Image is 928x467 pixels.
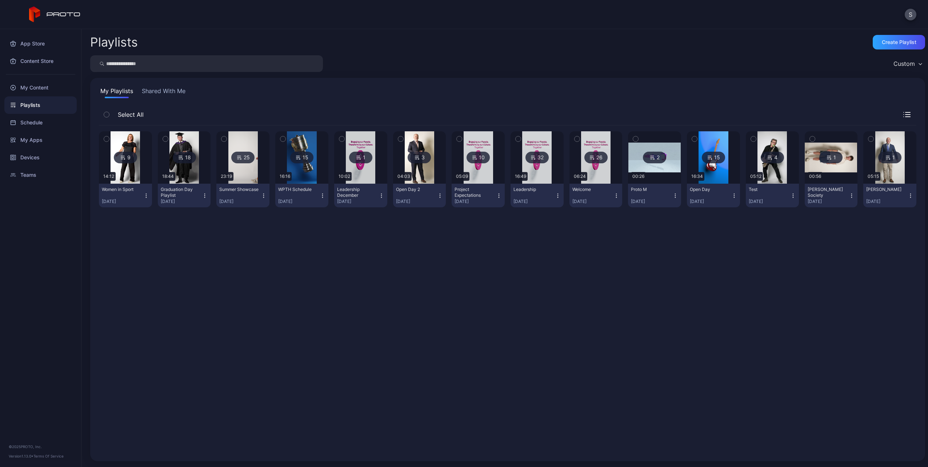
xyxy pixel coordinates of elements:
[455,199,496,204] div: [DATE]
[337,199,379,204] div: [DATE]
[455,172,469,181] div: 05:09
[4,114,77,131] a: Schedule
[805,184,858,207] button: [PERSON_NAME] Society[DATE]
[275,184,328,207] button: WPTH Schedule[DATE]
[525,152,549,163] div: 32
[687,184,740,207] button: Open Day[DATE]
[349,152,372,163] div: 1
[866,172,880,181] div: 05:15
[4,79,77,96] a: My Content
[569,184,623,207] button: Welcome[DATE]
[749,199,790,204] div: [DATE]
[455,187,495,198] div: Project Expectations
[467,152,490,163] div: 10
[628,184,681,207] button: Proto M[DATE]
[396,187,436,192] div: Open Day 2
[278,199,320,204] div: [DATE]
[396,199,437,204] div: [DATE]
[808,187,848,198] div: Schofield Society
[513,187,553,192] div: Leadership
[808,172,823,181] div: 00:56
[4,52,77,70] a: Content Store
[643,152,666,163] div: 2
[866,199,908,204] div: [DATE]
[219,199,261,204] div: [DATE]
[219,172,233,181] div: 23:19
[90,36,138,49] h2: Playlists
[690,199,731,204] div: [DATE]
[631,172,646,181] div: 00:26
[511,184,564,207] button: Leadership[DATE]
[866,187,906,192] div: Simon Foster
[873,35,925,49] button: Create Playlist
[158,184,211,207] button: Graduation Day Playlist[DATE]
[513,199,555,204] div: [DATE]
[408,152,431,163] div: 3
[4,149,77,166] a: Devices
[572,199,614,204] div: [DATE]
[278,172,292,181] div: 16:16
[882,39,916,45] div: Create Playlist
[690,172,704,181] div: 16:34
[878,152,901,163] div: 1
[690,187,730,192] div: Open Day
[161,199,202,204] div: [DATE]
[631,199,672,204] div: [DATE]
[4,35,77,52] a: App Store
[572,172,587,181] div: 06:24
[749,172,763,181] div: 05:12
[337,172,352,181] div: 10:02
[893,60,915,67] div: Custom
[216,184,269,207] button: Summer Showcase[DATE]
[905,9,916,20] button: S
[513,172,528,181] div: 16:49
[572,187,612,192] div: Welcome
[219,187,259,192] div: Summer Showcase
[102,172,116,181] div: 14:12
[584,152,608,163] div: 26
[114,110,144,119] span: Select All
[9,444,72,450] div: © 2025 PROTO, Inc.
[334,184,387,207] button: Leadership December[DATE]
[278,187,318,192] div: WPTH Schedule
[746,184,799,207] button: Test[DATE]
[140,87,187,98] button: Shared With Me
[890,55,925,72] button: Custom
[863,184,916,207] button: [PERSON_NAME][DATE]
[631,187,671,192] div: Proto M
[102,187,142,192] div: Women in Sport
[819,152,843,163] div: 1
[4,131,77,149] a: My Apps
[396,172,412,181] div: 04:03
[99,184,152,207] button: Women in Sport[DATE]
[161,172,175,181] div: 18:44
[114,152,137,163] div: 9
[290,152,313,163] div: 15
[102,199,143,204] div: [DATE]
[231,152,255,163] div: 25
[161,187,201,198] div: Graduation Day Playlist
[4,96,77,114] a: Playlists
[337,187,377,198] div: Leadership December
[9,454,33,458] span: Version 1.13.0 •
[393,184,446,207] button: Open Day 2[DATE]
[173,152,196,163] div: 18
[4,166,77,184] a: Teams
[452,184,505,207] button: Project Expectations[DATE]
[33,454,64,458] a: Terms Of Service
[99,87,135,98] button: My Playlists
[808,199,849,204] div: [DATE]
[749,187,789,192] div: Test
[702,152,725,163] div: 15
[761,152,784,163] div: 4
